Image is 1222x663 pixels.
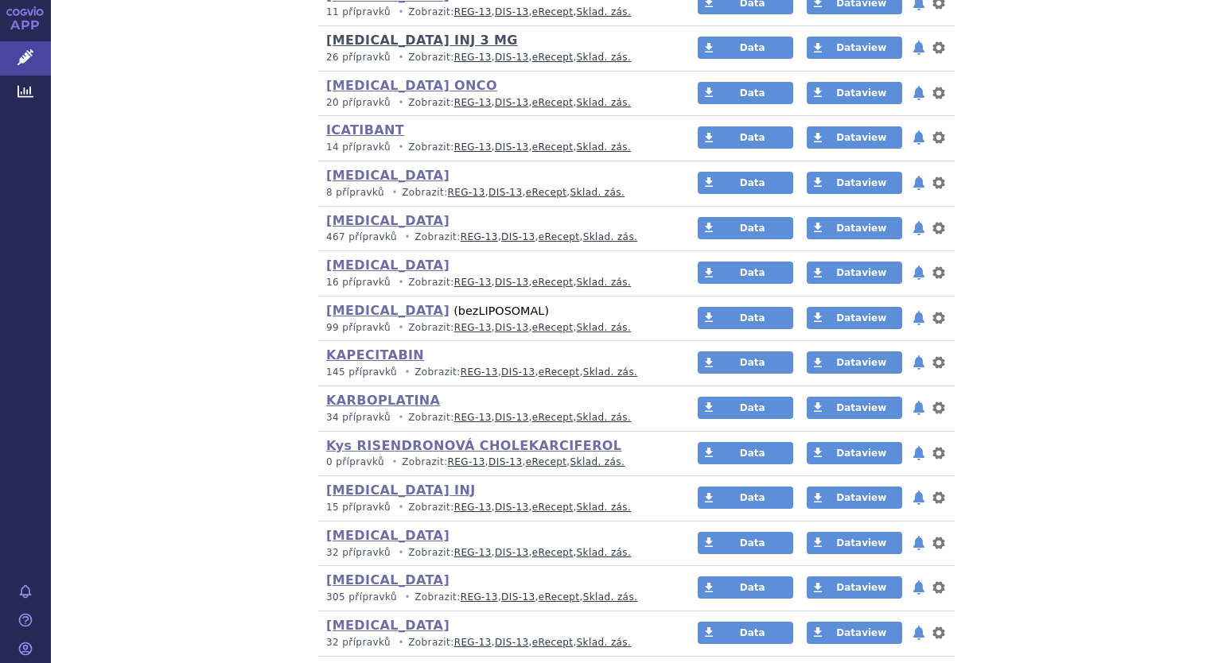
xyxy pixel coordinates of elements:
a: Dataview [807,126,902,149]
a: DIS-13 [501,366,535,378]
a: Dataview [807,172,902,194]
a: eRecept [539,591,580,603]
i: • [400,366,414,379]
a: Kys RISENDRONOVÁ CHOLEKARCIFEROL [326,438,621,453]
a: Dataview [807,487,902,509]
span: Dataview [836,42,886,53]
span: 467 přípravků [326,231,397,242]
p: Zobrazit: , , , [326,186,667,200]
a: eRecept [532,502,574,513]
span: Data [740,357,765,368]
span: LIPOSOMAL [478,304,544,317]
span: Data [740,402,765,413]
a: Data [698,126,793,149]
span: Dataview [836,223,886,234]
a: Sklad. zás. [577,97,632,108]
a: Dataview [807,576,902,599]
a: DIS-13 [495,412,528,423]
a: [MEDICAL_DATA] [326,303,449,318]
a: REG-13 [448,187,485,198]
button: notifikace [911,308,927,328]
a: Dataview [807,82,902,104]
span: Dataview [836,537,886,549]
span: Data [740,223,765,234]
a: Sklad. zás. [577,502,632,513]
i: • [387,186,402,200]
i: • [394,636,408,649]
span: Dataview [836,492,886,503]
span: 0 přípravků [326,456,384,467]
i: • [394,6,408,19]
span: Dataview [836,582,886,593]
span: 8 přípravků [326,187,384,198]
a: REG-13 [461,231,498,242]
a: Dataview [807,622,902,644]
a: Sklad. zás. [583,366,638,378]
a: DIS-13 [495,502,528,513]
a: REG-13 [454,52,492,63]
p: Zobrazit: , , , [326,51,667,64]
a: Dataview [807,307,902,329]
a: REG-13 [461,591,498,603]
p: Zobrazit: , , , [326,6,667,19]
span: Data [740,132,765,143]
button: notifikace [911,533,927,552]
button: nastavení [931,38,947,57]
a: ICATIBANT [326,122,404,138]
span: 305 přípravků [326,591,397,603]
a: Dataview [807,262,902,284]
a: REG-13 [454,277,492,288]
a: Sklad. zás. [577,322,632,333]
span: Dataview [836,267,886,278]
p: Zobrazit: , , , [326,636,667,649]
span: Dataview [836,448,886,459]
span: Data [740,537,765,549]
a: REG-13 [454,142,492,153]
a: [MEDICAL_DATA] INJ 3 MG [326,33,518,48]
span: Data [740,177,765,188]
a: Sklad. zás. [577,142,632,153]
a: eRecept [526,456,567,467]
a: REG-13 [454,412,492,423]
a: Data [698,82,793,104]
span: 16 přípravků [326,277,391,288]
a: Sklad. zás. [570,187,625,198]
p: Zobrazit: , , , [326,321,667,335]
span: Data [740,312,765,324]
button: notifikace [911,128,927,147]
a: eRecept [532,142,574,153]
span: 20 přípravků [326,97,391,108]
a: eRecept [539,231,580,242]
a: Data [698,622,793,644]
a: DIS-13 [495,277,528,288]
p: Zobrazit: , , , [326,231,667,244]
button: notifikace [911,83,927,103]
span: Dataview [836,357,886,368]
button: nastavení [931,353,947,372]
span: 14 přípravků [326,142,391,153]
a: KARBOPLATINA [326,393,440,408]
a: eRecept [532,52,574,63]
span: 32 přípravků [326,637,391,648]
i: • [394,411,408,425]
button: nastavení [931,128,947,147]
span: Dataview [836,87,886,99]
a: REG-13 [448,456,485,467]
a: Dataview [807,532,902,554]
a: Dataview [807,397,902,419]
a: Data [698,532,793,554]
a: DIS-13 [495,142,528,153]
a: DIS-13 [495,322,528,333]
span: 32 přípravků [326,547,391,558]
i: • [400,591,414,604]
a: REG-13 [454,547,492,558]
i: • [394,96,408,110]
span: 15 přípravků [326,502,391,513]
p: Zobrazit: , , , [326,276,667,289]
button: nastavení [931,623,947,642]
a: Data [698,217,793,239]
button: notifikace [911,488,927,507]
i: • [387,456,402,469]
span: Dataview [836,627,886,638]
a: KAPECITABIN [326,347,424,363]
